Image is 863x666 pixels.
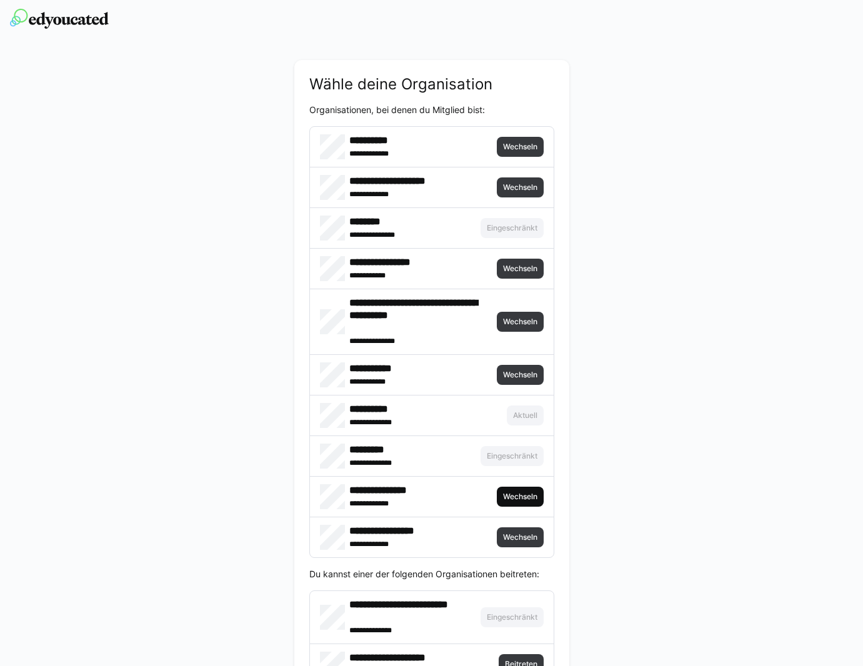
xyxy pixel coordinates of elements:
[497,527,544,547] button: Wechseln
[309,568,554,580] p: Du kannst einer der folgenden Organisationen beitreten:
[10,9,109,29] img: edyoucated
[502,182,539,192] span: Wechseln
[486,223,539,233] span: Eingeschränkt
[502,142,539,152] span: Wechseln
[497,487,544,507] button: Wechseln
[497,177,544,197] button: Wechseln
[497,312,544,332] button: Wechseln
[512,410,539,420] span: Aktuell
[481,218,544,238] button: Eingeschränkt
[309,75,554,94] h2: Wähle deine Organisation
[502,370,539,380] span: Wechseln
[507,405,544,425] button: Aktuell
[497,365,544,385] button: Wechseln
[502,264,539,274] span: Wechseln
[486,612,539,622] span: Eingeschränkt
[497,259,544,279] button: Wechseln
[502,532,539,542] span: Wechseln
[502,317,539,327] span: Wechseln
[481,607,544,627] button: Eingeschränkt
[481,446,544,466] button: Eingeschränkt
[497,137,544,157] button: Wechseln
[309,104,554,116] p: Organisationen, bei denen du Mitglied bist:
[502,492,539,502] span: Wechseln
[486,451,539,461] span: Eingeschränkt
